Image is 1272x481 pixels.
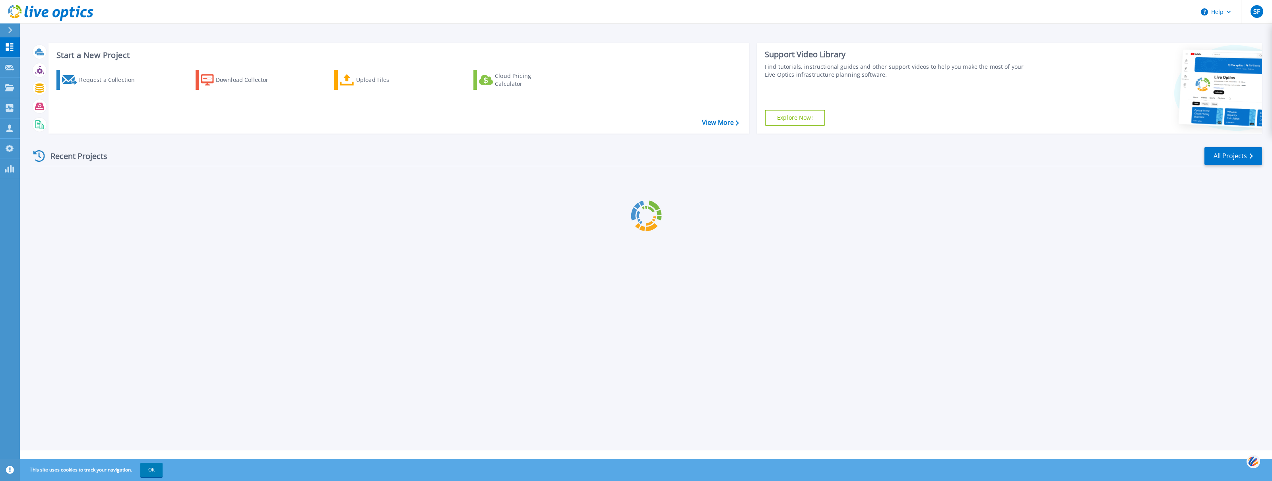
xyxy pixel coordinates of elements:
[140,463,163,477] button: OK
[765,63,1028,79] div: Find tutorials, instructional guides and other support videos to help you make the most of your L...
[765,49,1028,60] div: Support Video Library
[765,110,825,126] a: Explore Now!
[702,119,739,126] a: View More
[473,70,562,90] a: Cloud Pricing Calculator
[196,70,284,90] a: Download Collector
[22,463,163,477] span: This site uses cookies to track your navigation.
[56,70,145,90] a: Request a Collection
[495,72,558,88] div: Cloud Pricing Calculator
[56,51,739,60] h3: Start a New Project
[334,70,423,90] a: Upload Files
[31,146,118,166] div: Recent Projects
[1247,454,1260,469] img: svg+xml;base64,PHN2ZyB3aWR0aD0iNDQiIGhlaWdodD0iNDQiIHZpZXdCb3g9IjAgMCA0NCA0NCIgZmlsbD0ibm9uZSIgeG...
[356,72,420,88] div: Upload Files
[79,72,143,88] div: Request a Collection
[1253,8,1260,15] span: SF
[216,72,279,88] div: Download Collector
[1204,147,1262,165] a: All Projects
